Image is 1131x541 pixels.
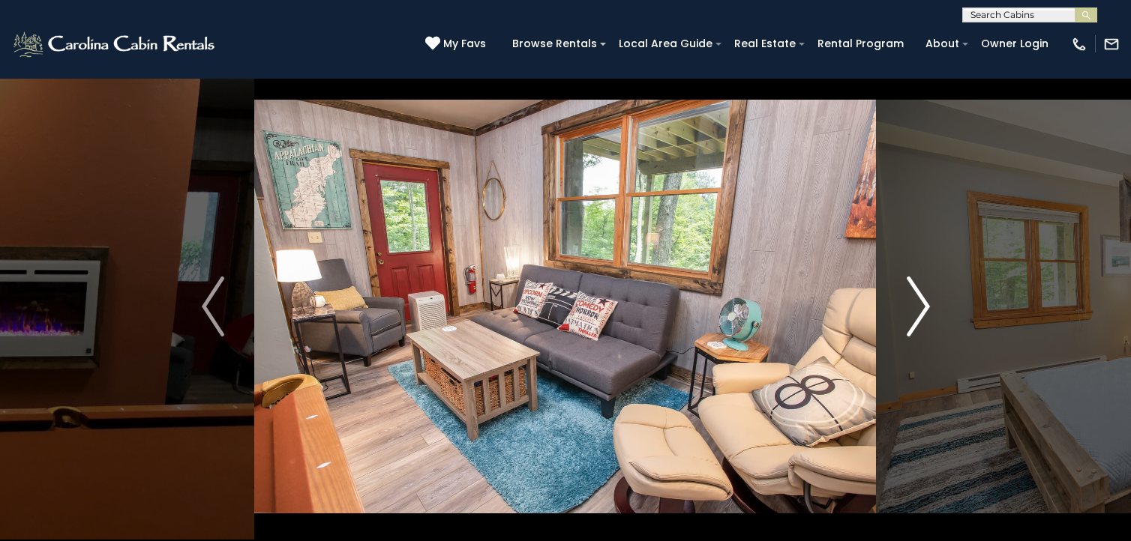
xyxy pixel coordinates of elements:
[918,32,967,55] a: About
[973,32,1056,55] a: Owner Login
[425,36,490,52] a: My Favs
[11,29,219,59] img: White-1-2.png
[727,32,803,55] a: Real Estate
[1103,36,1120,52] img: mail-regular-white.png
[202,276,224,336] img: arrow
[443,36,486,52] span: My Favs
[907,276,929,336] img: arrow
[810,32,911,55] a: Rental Program
[611,32,720,55] a: Local Area Guide
[505,32,604,55] a: Browse Rentals
[1071,36,1087,52] img: phone-regular-white.png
